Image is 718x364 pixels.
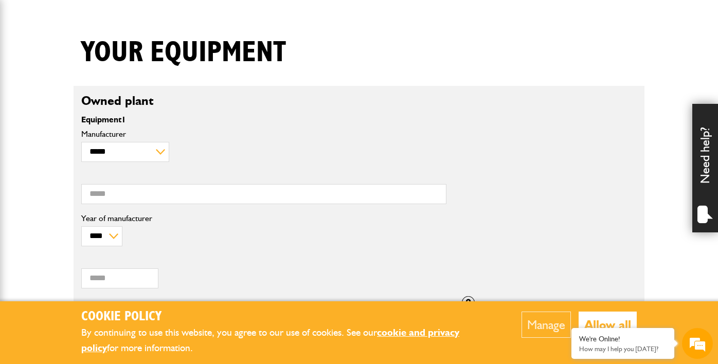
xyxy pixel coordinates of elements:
p: By continuing to use this website, you agree to our use of cookies. See our for more information. [81,325,490,356]
div: We're Online! [579,335,667,343]
label: Manufacturer [81,130,446,138]
h2: Owned plant [81,94,637,108]
h1: Your equipment [81,35,286,70]
div: Need help? [692,104,718,232]
label: Year of manufacturer [81,214,446,223]
span: 1 [121,115,126,124]
button: Allow all [579,312,637,338]
p: Equipment [81,116,446,124]
h2: Cookie Policy [81,309,490,325]
p: How may I help you today? [579,345,667,353]
button: Manage [522,312,571,338]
